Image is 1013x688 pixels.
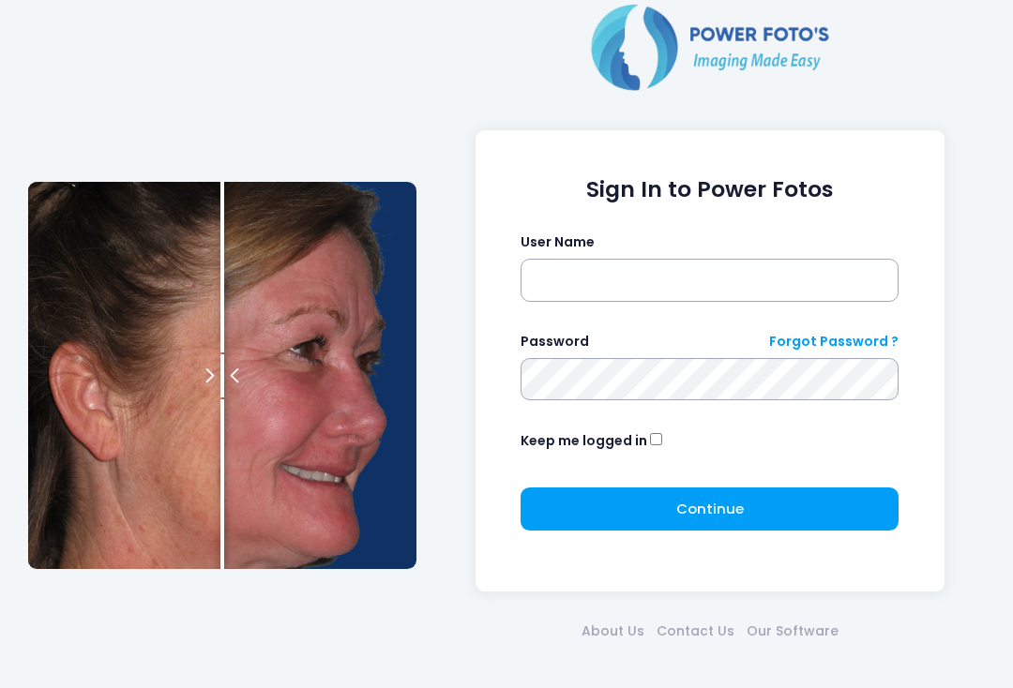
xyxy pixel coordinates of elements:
span: Continue [676,499,744,518]
a: About Us [575,621,650,641]
label: Keep me logged in [521,431,647,451]
button: Continue [521,487,899,531]
label: Password [521,332,589,351]
label: User Name [521,232,595,252]
a: Our Software [740,621,844,641]
h1: Sign In to Power Fotos [521,176,899,202]
a: Forgot Password ? [769,332,899,351]
a: Contact Us [650,621,740,641]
